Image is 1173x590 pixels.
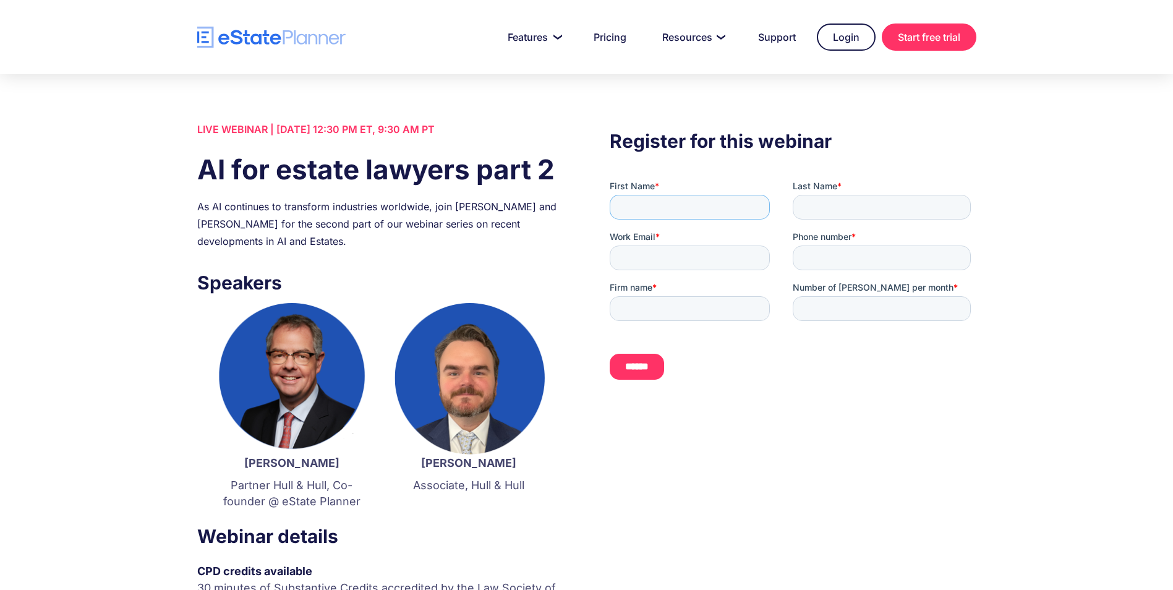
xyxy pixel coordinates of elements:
a: Pricing [579,25,641,49]
a: Support [743,25,811,49]
strong: [PERSON_NAME] [244,456,339,469]
h3: Webinar details [197,522,563,550]
iframe: Form 0 [610,180,976,390]
p: Associate, Hull & Hull [393,477,545,494]
h1: AI for estate lawyers part 2 [197,150,563,189]
a: Login [817,24,876,51]
a: home [197,27,346,48]
p: Partner Hull & Hull, Co-founder @ eState Planner [216,477,368,510]
div: LIVE WEBINAR | [DATE] 12:30 PM ET, 9:30 AM PT [197,121,563,138]
strong: [PERSON_NAME] [421,456,516,469]
div: As AI continues to transform industries worldwide, join [PERSON_NAME] and [PERSON_NAME] for the s... [197,198,563,250]
strong: CPD credits available [197,565,312,578]
a: Start free trial [882,24,976,51]
h3: Register for this webinar [610,127,976,155]
a: Features [493,25,573,49]
h3: Speakers [197,268,563,297]
a: Resources [647,25,737,49]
